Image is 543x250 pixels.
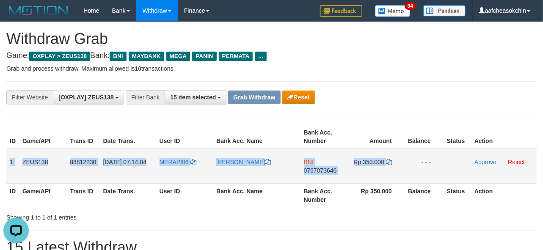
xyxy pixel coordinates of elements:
[6,52,537,60] h4: Game: Bank:
[213,183,300,207] th: Bank Acc. Name
[348,183,405,207] th: Rp 350.000
[99,183,156,207] th: Date Trans.
[508,159,525,165] a: Reject
[99,125,156,149] th: Date Trans.
[110,52,126,61] span: BNI
[3,3,29,29] button: Open LiveChat chat widget
[58,94,113,101] span: [OXPLAY] ZEUS138
[304,167,337,174] span: Copy 0767073646 to clipboard
[156,125,213,149] th: User ID
[6,4,71,17] img: MOTION_logo.png
[19,183,66,207] th: Game/API
[255,52,267,61] span: ...
[29,52,90,61] span: OXPLAY > ZEUS138
[405,2,416,10] span: 34
[6,30,537,47] h1: Withdraw Grab
[423,5,466,16] img: panduan.png
[6,125,19,149] th: ID
[216,159,271,165] a: [PERSON_NAME]
[213,125,300,149] th: Bank Acc. Name
[19,149,66,184] td: ZEUS138
[135,65,141,72] strong: 10
[160,159,196,165] a: MERAPI96
[6,90,53,104] div: Filter Website
[471,183,537,207] th: Action
[160,159,189,165] span: MERAPI96
[300,183,349,207] th: Bank Acc. Number
[282,91,315,104] button: Reset
[129,52,164,61] span: MAYBANK
[165,90,226,104] button: 15 item selected
[6,64,537,73] p: Grab and process withdraw. Maximum allowed is transactions.
[444,125,471,149] th: Status
[103,159,146,165] span: [DATE] 07:14:04
[354,159,384,165] span: Rp 350.000
[19,125,66,149] th: Game/API
[53,90,124,104] button: [OXPLAY] ZEUS138
[405,183,444,207] th: Balance
[471,125,537,149] th: Action
[444,183,471,207] th: Status
[66,183,99,207] th: Trans ID
[166,52,190,61] span: MEGA
[304,159,314,165] span: BNI
[6,210,220,222] div: Showing 1 to 1 of 1 entries
[348,125,405,149] th: Amount
[386,159,392,165] a: Copy 350000 to clipboard
[474,159,496,165] a: Approve
[170,94,216,101] span: 15 item selected
[66,125,99,149] th: Trans ID
[300,125,349,149] th: Bank Acc. Number
[228,91,280,104] button: Grab Withdraw
[70,159,96,165] span: 88812230
[405,125,444,149] th: Balance
[192,52,216,61] span: PANIN
[126,90,165,104] div: Filter Bank
[6,183,19,207] th: ID
[219,52,253,61] span: PERMATA
[375,5,411,17] img: Button%20Memo.svg
[6,149,19,184] td: 1
[156,183,213,207] th: User ID
[405,149,444,184] td: - - -
[320,5,362,17] img: Feedback.jpg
